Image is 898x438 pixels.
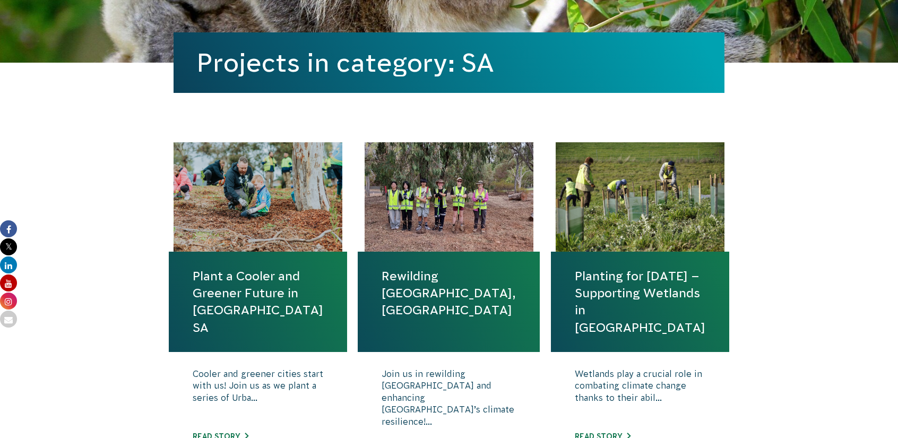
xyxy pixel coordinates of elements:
[197,48,701,77] h1: Projects in category: SA
[193,368,323,421] p: Cooler and greener cities start with us! Join us as we plant a series of Urba...
[382,368,516,427] p: Join us in rewilding [GEOGRAPHIC_DATA] and enhancing [GEOGRAPHIC_DATA]’s climate resilience!...
[382,268,516,319] a: Rewilding [GEOGRAPHIC_DATA], [GEOGRAPHIC_DATA]
[575,268,705,336] a: Planting for [DATE] – Supporting Wetlands in [GEOGRAPHIC_DATA]
[575,368,705,421] p: Wetlands play a crucial role in combating climate change thanks to their abil...
[193,268,323,336] a: Plant a Cooler and Greener Future in [GEOGRAPHIC_DATA] SA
